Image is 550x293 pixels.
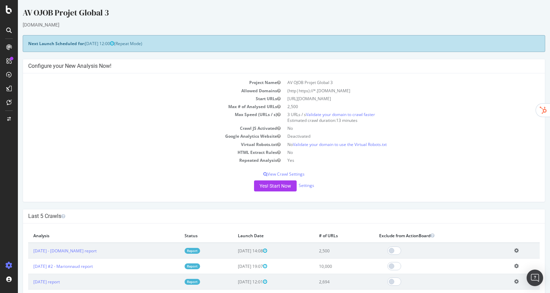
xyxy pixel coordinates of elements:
[167,248,182,254] a: Report
[10,148,266,156] td: HTML Extract Rules
[10,95,266,103] td: Start URLs
[10,87,266,95] td: Allowed Domains
[10,156,266,164] td: Repeated Analysis
[162,229,214,243] th: Status
[10,171,522,177] p: View Crawl Settings
[15,263,75,269] a: [DATE] #2 - Marionnaud report
[10,103,266,111] td: Max # of Analysed URLs
[5,7,527,21] div: AV OJOB Projet Global 3
[10,111,266,124] td: Max Speed (URLs / s)
[356,229,491,243] th: Exclude from ActionBoard
[10,63,522,70] h4: Configure your New Analysis Now!
[236,180,279,191] button: Yes! Start Now
[266,111,522,124] td: 3 URLs / s Estimated crawl duration:
[15,248,79,254] a: [DATE] - [DOMAIN_NAME] report
[10,124,266,132] td: Crawl JS Activated
[266,87,522,95] td: (http|https)://*.[DOMAIN_NAME]
[266,140,522,148] td: No
[10,41,67,46] strong: Next Launch Scheduled for:
[67,41,96,46] span: [DATE] 12:00
[10,140,266,148] td: Virtual Robots.txt
[266,148,522,156] td: No
[296,229,356,243] th: # of URLs
[266,132,522,140] td: Deactivated
[5,35,527,52] div: (Repeat Mode)
[266,95,522,103] td: [URL][DOMAIN_NAME]
[266,124,522,132] td: No
[296,243,356,259] td: 2,500
[266,79,522,86] td: AV OJOB Projet Global 3
[527,270,543,286] div: Open Intercom Messenger
[281,182,296,188] a: Settings
[318,117,340,123] span: 13 minutes
[5,21,527,28] div: [DOMAIN_NAME]
[220,248,249,254] span: [DATE] 14:08
[296,259,356,274] td: 10,000
[167,263,182,269] a: Report
[220,263,249,269] span: [DATE] 19:07
[10,132,266,140] td: Google Analytics Website
[167,279,182,285] a: Report
[266,103,522,111] td: 2,500
[10,79,266,86] td: Project Name
[10,213,522,220] h4: Last 5 Crawls
[215,229,296,243] th: Launch Date
[15,279,42,285] a: [DATE] report
[288,112,357,117] a: Validate your domain to crawl faster
[220,279,249,285] span: [DATE] 12:01
[275,142,369,147] a: Validate your domain to use the Virtual Robots.txt
[296,274,356,290] td: 2,694
[10,229,162,243] th: Analysis
[266,156,522,164] td: Yes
